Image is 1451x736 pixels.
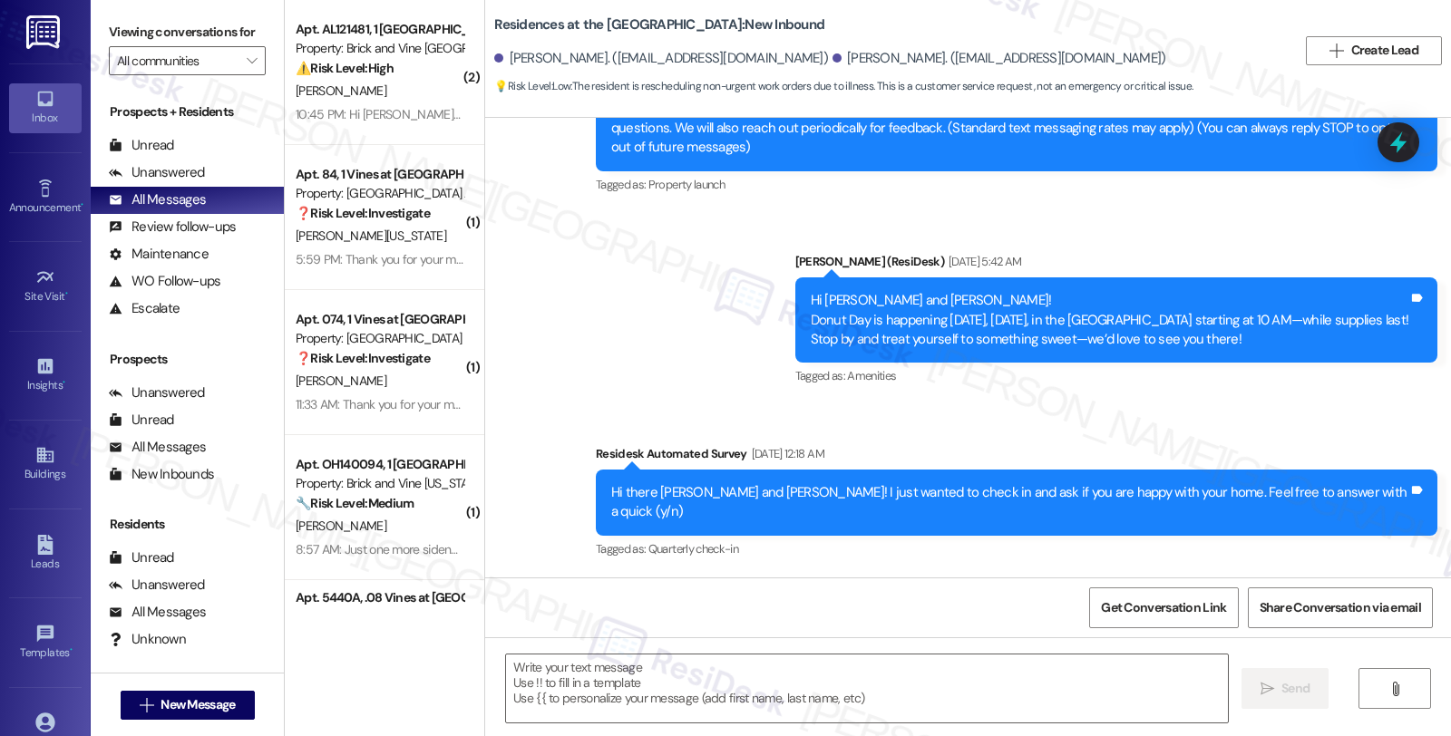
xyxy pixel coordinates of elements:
span: : The resident is rescheduling non-urgent work orders due to illness. This is a customer service ... [494,77,1193,96]
div: [PERSON_NAME] (ResiDesk) [795,252,1438,277]
span: Get Conversation Link [1101,598,1226,617]
div: Hi there [PERSON_NAME] and [PERSON_NAME]! I just wanted to check in and ask if you are happy with... [611,483,1408,522]
span: • [81,199,83,211]
strong: ⚠️ Risk Level: High [296,60,394,76]
button: Create Lead [1306,36,1442,65]
div: Apt. 074, 1 Vines at [GEOGRAPHIC_DATA] [296,310,463,329]
strong: ❓ Risk Level: Investigate [296,350,430,366]
a: Leads [9,529,82,578]
div: 11:33 AM: Thank you for your message. Our offices are currently closed, but we will contact you w... [296,396,1410,412]
span: Property launch [648,177,725,192]
span: New Message [161,695,235,714]
div: WO Follow-ups [109,272,220,291]
button: Share Conversation via email [1248,587,1433,628]
a: Templates • [9,618,82,667]
div: Unanswered [109,576,205,595]
div: Tagged as: [596,536,1437,562]
div: Residents [91,515,284,534]
label: Viewing conversations for [109,18,266,46]
i:  [140,698,153,712]
div: [PERSON_NAME]. ([EMAIL_ADDRESS][DOMAIN_NAME]) [494,49,828,68]
button: New Message [121,691,255,720]
strong: 💡 Risk Level: Low [494,79,570,93]
div: Apt. OH140094, 1 [GEOGRAPHIC_DATA] [296,455,463,474]
span: Share Conversation via email [1260,598,1421,617]
div: New Inbounds [109,465,214,484]
div: Escalate [109,299,180,318]
i:  [1261,682,1274,696]
div: Unanswered [109,383,205,402]
div: Unknown [109,630,186,649]
div: All Messages [109,603,206,622]
div: 5:59 PM: Thank you for your message. Our offices are currently closed, but we will contact you wh... [296,251,1413,267]
strong: 🔧 Risk Level: Medium [296,495,414,511]
div: Unanswered [109,163,205,182]
span: Send [1281,679,1310,698]
div: Prospects + Residents [91,102,284,121]
div: Review follow-ups [109,218,236,237]
button: Get Conversation Link [1089,587,1238,628]
i:  [247,53,257,68]
div: [DATE] 5:42 AM [944,252,1022,271]
span: • [65,287,68,300]
div: [DATE] 12:18 AM [747,444,824,463]
span: • [70,644,73,656]
div: Apt. 84, 1 Vines at [GEOGRAPHIC_DATA] [296,165,463,184]
div: Property: [GEOGRAPHIC_DATA] [296,329,463,348]
span: Quarterly check-in [648,541,738,557]
div: Apt. AL121481, 1 [GEOGRAPHIC_DATA] [296,20,463,39]
span: • [63,376,65,389]
a: Insights • [9,351,82,400]
div: Tagged as: [596,171,1437,198]
div: Property: Brick and Vine [US_STATE] [296,474,463,493]
strong: ❓ Risk Level: Investigate [296,205,430,221]
div: Maintenance [109,245,209,264]
div: Apt. 5440A, .08 Vines at [GEOGRAPHIC_DATA] [296,588,463,607]
i:  [1388,682,1402,696]
span: [PERSON_NAME][US_STATE] [296,228,446,244]
span: [PERSON_NAME] [296,82,386,99]
button: Send [1242,668,1329,709]
div: Property: Brick and Vine [GEOGRAPHIC_DATA] [296,39,463,58]
div: [PERSON_NAME]. ([EMAIL_ADDRESS][DOMAIN_NAME]) [833,49,1166,68]
div: Unread [109,136,174,155]
input: All communities [117,46,237,75]
a: Site Visit • [9,262,82,311]
a: Inbox [9,83,82,132]
span: [PERSON_NAME] [296,373,386,389]
b: Residences at the [GEOGRAPHIC_DATA]: New Inbound [494,15,824,34]
div: All Messages [109,438,206,457]
span: [PERSON_NAME] [296,518,386,534]
div: Hi [PERSON_NAME] and [PERSON_NAME]! Donut Day is happening [DATE], [DATE], in the [GEOGRAPHIC_DAT... [811,291,1409,349]
div: Unread [109,548,174,567]
div: Residesk Automated Survey [596,444,1437,470]
div: Prospects [91,350,284,369]
span: Create Lead [1351,41,1418,60]
div: Hi [PERSON_NAME] and [PERSON_NAME], I'm on the new offsite Resident Support Team for Residences a... [611,80,1408,158]
div: Tagged as: [795,363,1438,389]
div: Unread [109,411,174,430]
img: ResiDesk Logo [26,15,63,49]
a: Buildings [9,440,82,489]
span: Amenities [847,368,896,383]
div: All Messages [109,190,206,209]
i:  [1329,44,1343,58]
div: Property: [GEOGRAPHIC_DATA] Apts [296,184,463,203]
